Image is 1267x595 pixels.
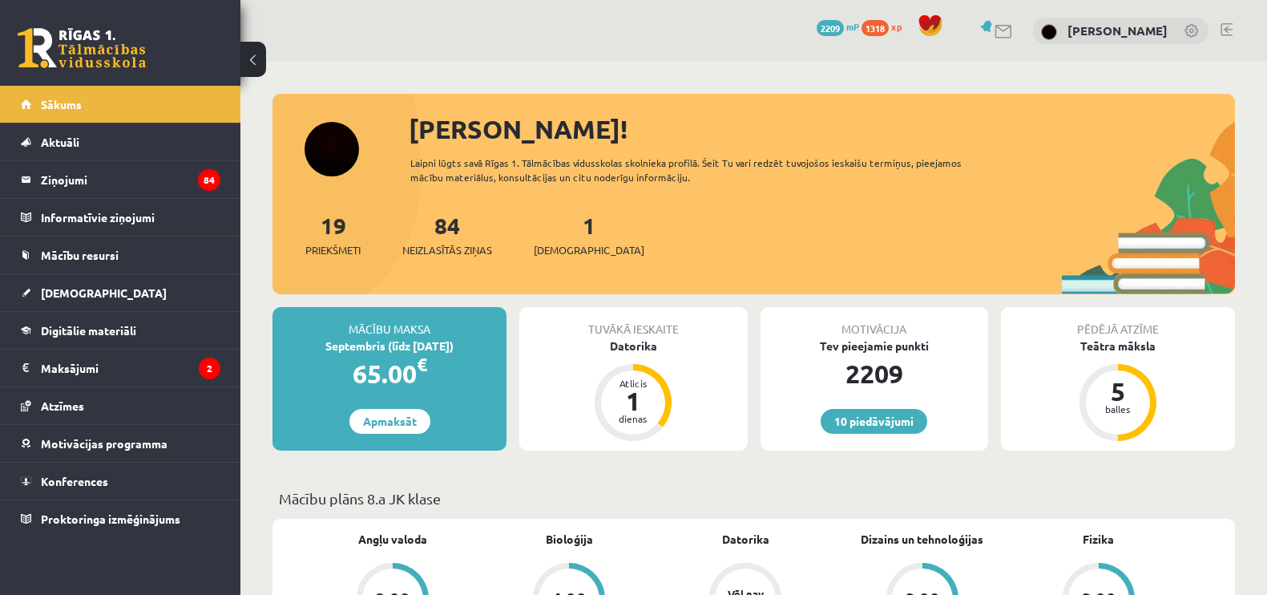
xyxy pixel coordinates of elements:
[519,307,747,338] div: Tuvākā ieskaite
[1094,378,1142,404] div: 5
[761,307,988,338] div: Motivācija
[41,161,220,198] legend: Ziņojumi
[821,409,927,434] a: 10 piedāvājumi
[358,531,427,548] a: Angļu valoda
[409,110,1235,148] div: [PERSON_NAME]!
[41,199,220,236] legend: Informatīvie ziņojumi
[279,488,1229,509] p: Mācību plāns 8.a JK klase
[272,307,506,338] div: Mācību maksa
[41,512,180,526] span: Proktoringa izmēģinājums
[609,414,657,423] div: dienas
[21,312,220,349] a: Digitālie materiāli
[546,531,593,548] a: Bioloģija
[817,20,859,33] a: 2209 mP
[41,248,119,262] span: Mācību resursi
[861,20,910,33] a: 1318 xp
[272,338,506,354] div: Septembris (līdz [DATE])
[1001,338,1235,354] div: Teātra māksla
[402,242,492,258] span: Neizlasītās ziņas
[18,28,146,68] a: Rīgas 1. Tālmācības vidusskola
[21,274,220,311] a: [DEMOGRAPHIC_DATA]
[410,156,988,184] div: Laipni lūgts savā Rīgas 1. Tālmācības vidusskolas skolnieka profilā. Šeit Tu vari redzēt tuvojošo...
[21,387,220,424] a: Atzīmes
[21,161,220,198] a: Ziņojumi84
[1094,404,1142,414] div: balles
[1001,338,1235,443] a: Teātra māksla 5 balles
[609,378,657,388] div: Atlicis
[272,354,506,393] div: 65.00
[41,350,220,387] legend: Maksājumi
[846,20,859,33] span: mP
[305,211,361,258] a: 19Priekšmeti
[21,350,220,387] a: Maksājumi2
[41,285,167,300] span: [DEMOGRAPHIC_DATA]
[761,338,988,354] div: Tev pieejamie punkti
[41,323,136,338] span: Digitālie materiāli
[21,86,220,123] a: Sākums
[198,169,220,191] i: 84
[41,399,84,413] span: Atzīmes
[861,531,983,548] a: Dizains un tehnoloģijas
[417,353,427,376] span: €
[41,436,167,451] span: Motivācijas programma
[402,211,492,258] a: 84Neizlasītās ziņas
[349,409,430,434] a: Apmaksāt
[21,237,220,273] a: Mācību resursi
[534,211,644,258] a: 1[DEMOGRAPHIC_DATA]
[21,425,220,462] a: Motivācijas programma
[21,123,220,160] a: Aktuāli
[199,358,220,379] i: 2
[305,242,361,258] span: Priekšmeti
[861,20,889,36] span: 1318
[761,354,988,393] div: 2209
[1001,307,1235,338] div: Pēdējā atzīme
[41,474,108,488] span: Konferences
[1067,22,1168,38] a: [PERSON_NAME]
[519,338,747,443] a: Datorika Atlicis 1 dienas
[41,97,82,111] span: Sākums
[1041,24,1057,40] img: Gabriela Kozlova
[891,20,902,33] span: xp
[21,500,220,537] a: Proktoringa izmēģinājums
[1083,531,1114,548] a: Fizika
[21,463,220,500] a: Konferences
[817,20,844,36] span: 2209
[41,135,79,149] span: Aktuāli
[722,531,769,548] a: Datorika
[519,338,747,354] div: Datorika
[609,388,657,414] div: 1
[21,199,220,236] a: Informatīvie ziņojumi
[534,242,644,258] span: [DEMOGRAPHIC_DATA]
